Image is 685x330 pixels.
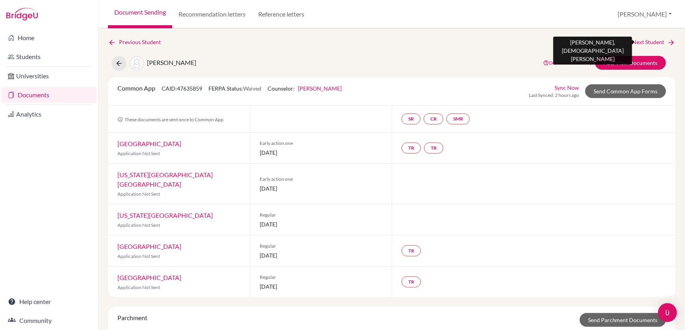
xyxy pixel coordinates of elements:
[260,176,382,183] span: Early action one
[2,30,97,46] a: Home
[2,313,97,328] a: Community
[243,85,261,92] span: Waived
[117,140,181,147] a: [GEOGRAPHIC_DATA]
[117,222,160,228] span: Application Not Sent
[424,143,443,154] a: TR
[555,83,579,92] a: Sync Now
[529,92,579,99] span: Last Synced: 2 hours ago
[117,150,160,156] span: Application Not Sent
[117,314,147,321] span: Parchment
[402,113,421,124] a: SR
[553,37,632,65] div: [PERSON_NAME], [DEMOGRAPHIC_DATA][PERSON_NAME]
[260,243,382,250] span: Regular
[260,282,382,291] span: [DATE]
[260,184,382,193] span: [DATE]
[117,171,213,188] a: [US_STATE][GEOGRAPHIC_DATA] [GEOGRAPHIC_DATA]
[117,211,213,219] a: [US_STATE][GEOGRAPHIC_DATA]
[108,38,167,46] a: Previous Student
[6,8,38,20] img: Bridge-U
[117,253,160,259] span: Application Not Sent
[298,85,342,92] a: [PERSON_NAME]
[208,85,261,92] span: FERPA Status:
[260,211,382,219] span: Regular
[268,85,342,92] span: Counselor:
[543,60,592,66] a: Document status key
[117,117,223,122] span: These documents are sent once to Common App
[447,113,470,124] a: SMR
[402,143,421,154] a: TR
[614,7,676,22] button: [PERSON_NAME]
[260,220,382,228] span: [DATE]
[117,284,160,290] span: Application Not Sent
[2,49,97,65] a: Students
[658,303,677,322] div: Open Intercom Messenger
[402,276,421,287] a: TR
[147,59,196,66] span: [PERSON_NAME]
[260,140,382,147] span: Early action one
[260,274,382,281] span: Regular
[633,38,676,46] a: Next Student
[2,87,97,103] a: Documents
[2,106,97,122] a: Analytics
[580,313,666,327] a: Send Parchment Documents
[2,68,97,84] a: Universities
[402,245,421,256] a: TR
[260,148,382,157] span: [DATE]
[2,294,97,310] a: Help center
[162,85,202,92] span: CAID: 47635859
[424,113,443,124] a: CR
[117,274,181,281] a: [GEOGRAPHIC_DATA]
[117,191,160,197] span: Application Not Sent
[117,84,155,92] span: Common App
[117,243,181,250] a: [GEOGRAPHIC_DATA]
[585,84,666,98] a: Send Common App Forms
[260,251,382,260] span: [DATE]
